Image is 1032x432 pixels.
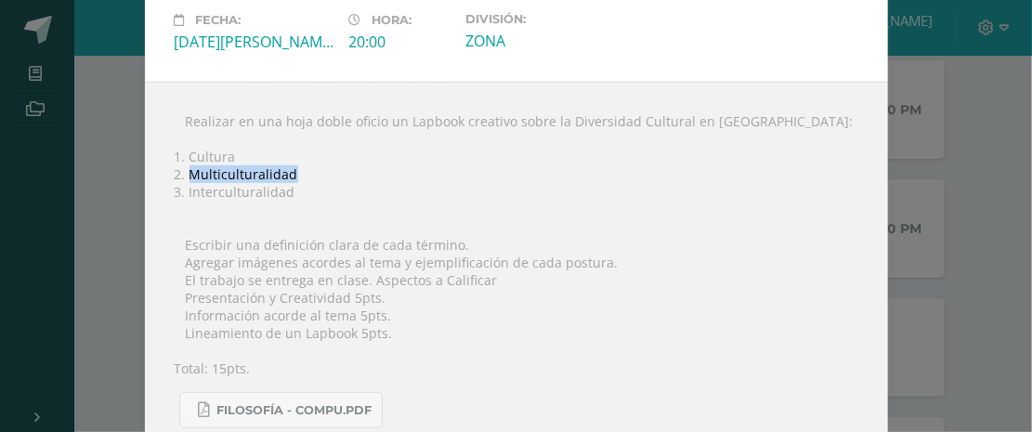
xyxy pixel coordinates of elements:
div: 20:00 [349,32,451,52]
a: FILOSOFÍA - COMPU.pdf [179,392,383,428]
span: Hora: [372,13,412,27]
label: División: [465,12,625,26]
span: Fecha: [196,13,242,27]
span: FILOSOFÍA - COMPU.pdf [217,403,372,418]
div: ZONA [465,31,625,51]
div: [DATE][PERSON_NAME] [175,32,334,52]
